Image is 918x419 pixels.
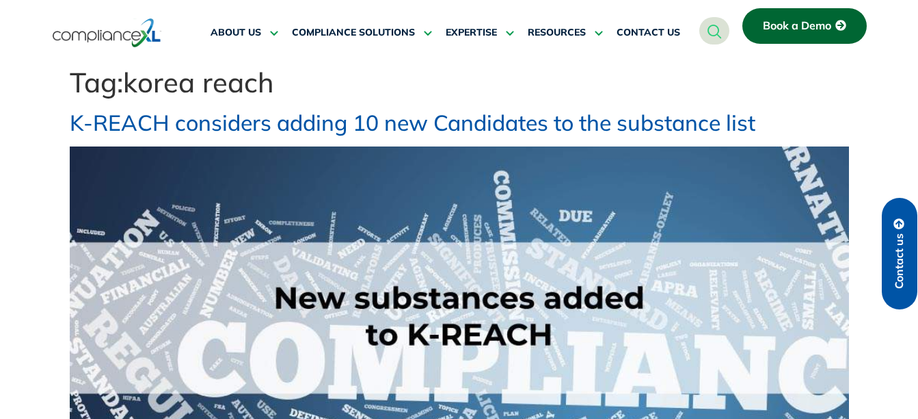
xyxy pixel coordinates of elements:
span: EXPERTISE [446,27,497,39]
span: Contact us [893,233,906,289]
span: CONTACT US [617,27,680,39]
span: korea reach [123,65,274,99]
span: Book a Demo [763,20,831,32]
img: logo-one.svg [53,17,161,49]
a: Book a Demo [742,8,867,44]
a: COMPLIANCE SOLUTIONS [292,16,432,49]
span: ABOUT US [211,27,261,39]
a: navsearch-button [699,17,729,45]
h1: Tag: [70,66,849,99]
a: Contact us [882,198,917,309]
span: RESOURCES [528,27,586,39]
span: COMPLIANCE SOLUTIONS [292,27,415,39]
a: ABOUT US [211,16,278,49]
a: K-REACH considers adding 10 new Candidates to the substance list [70,109,755,136]
a: CONTACT US [617,16,680,49]
a: EXPERTISE [446,16,514,49]
a: RESOURCES [528,16,603,49]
